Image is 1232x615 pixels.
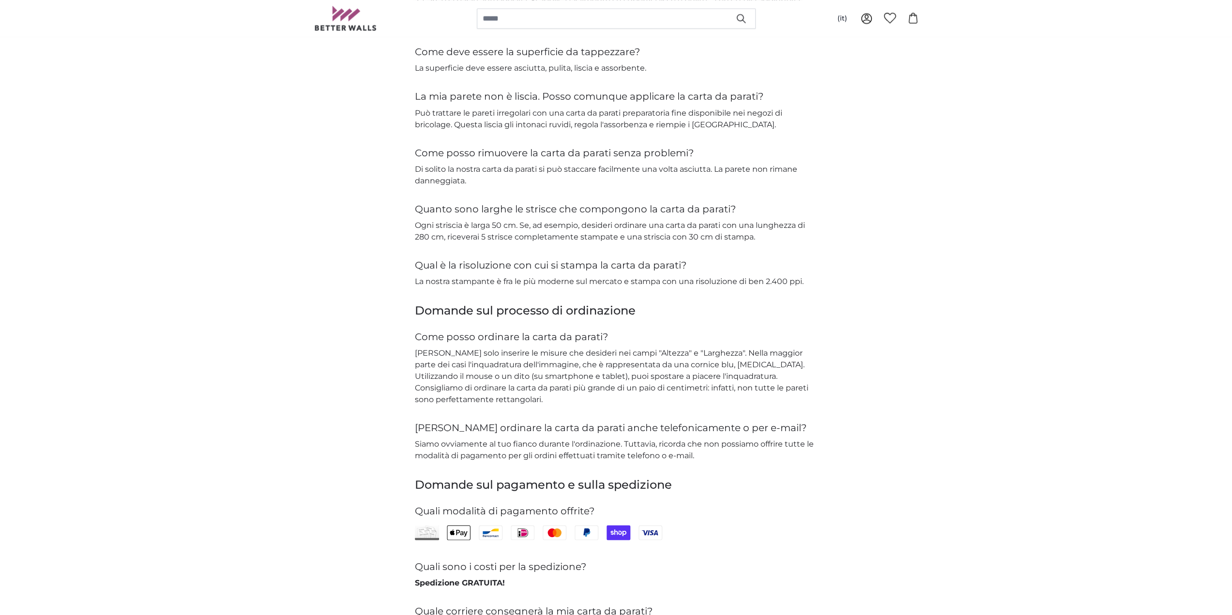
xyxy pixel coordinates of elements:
p: Di solito la nostra carta da parati si può staccare facilmente una volta asciutta. La parete non ... [415,163,818,186]
h4: Come posso rimuovere la carta da parati senza problemi? [415,146,818,159]
span: Spedizione GRATUITA! [415,578,505,587]
h4: Come posso ordinare la carta da parati? [415,330,818,343]
h4: Qual è la risoluzione con cui si stampa la carta da parati? [415,258,818,271]
p: [PERSON_NAME] solo inserire le misure che desideri nei campi "Altezza" e "Larghezza". Nella maggi... [415,347,818,405]
p: La nostra stampante è fra le più moderne sul mercato e stampa con una risoluzione di ben 2.400 ppi. [415,275,818,287]
h3: Domande sul processo di ordinazione [415,302,818,318]
h4: Quali sono i costi per la spedizione? [415,559,818,573]
p: Può trattare le pareti irregolari con una carta da parati preparatoria fine disponibile nei negoz... [415,107,818,130]
p: Siamo ovviamente al tuo fianco durante l'ordinazione. Tuttavia, ricorda che non possiamo offrire ... [415,438,818,461]
h4: Quali modalità di pagamento offrite? [415,504,818,517]
h4: Come deve essere la superficie da tappezzare? [415,45,818,59]
h4: [PERSON_NAME] ordinare la carta da parati anche telefonicamente o per e-mail? [415,420,818,434]
img: Fattura [415,525,439,540]
h3: Domande sul pagamento e sulla spedizione [415,477,818,492]
p: La superficie deve essere asciutta, pulita, liscia e assorbente. [415,62,818,74]
img: Betterwalls [314,6,377,30]
p: Ogni striscia è larga 50 cm. Se, ad esempio, desideri ordinare una carta da parati con una lunghe... [415,219,818,242]
h4: La mia parete non è liscia. Posso comunque applicare la carta da parati? [415,90,818,103]
button: (it) [830,10,855,27]
h4: Quanto sono larghe le strisce che compongono la carta da parati? [415,202,818,215]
